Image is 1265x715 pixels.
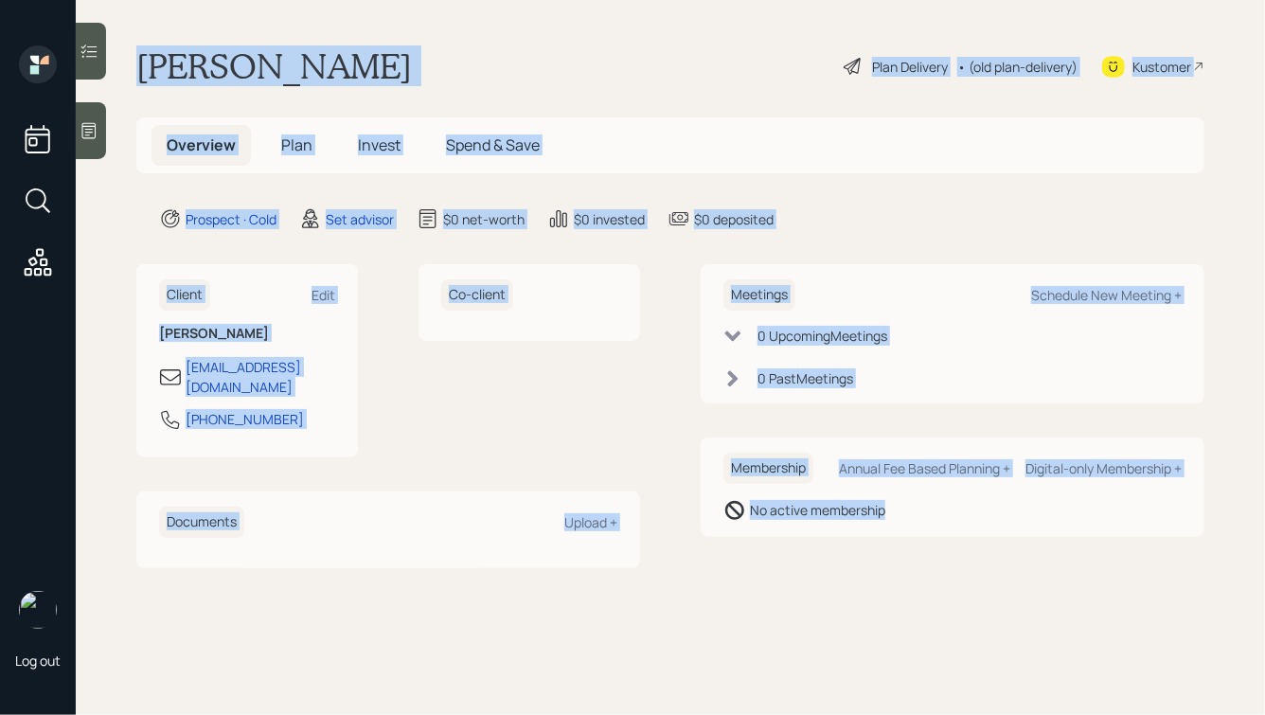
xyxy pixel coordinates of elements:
[441,279,513,311] h6: Co-client
[574,209,645,229] div: $0 invested
[1132,57,1191,77] div: Kustomer
[839,459,1010,477] div: Annual Fee Based Planning +
[723,453,813,484] h6: Membership
[723,279,795,311] h6: Meetings
[19,591,57,629] img: hunter_neumayer.jpg
[757,326,887,346] div: 0 Upcoming Meeting s
[358,134,401,155] span: Invest
[443,209,525,229] div: $0 net-worth
[757,368,853,388] div: 0 Past Meeting s
[326,209,394,229] div: Set advisor
[186,209,276,229] div: Prospect · Cold
[564,513,617,531] div: Upload +
[1025,459,1182,477] div: Digital-only Membership +
[872,57,948,77] div: Plan Delivery
[186,409,304,429] div: [PHONE_NUMBER]
[136,45,412,87] h1: [PERSON_NAME]
[1031,286,1182,304] div: Schedule New Meeting +
[159,507,244,538] h6: Documents
[957,57,1078,77] div: • (old plan-delivery)
[750,500,885,520] div: No active membership
[167,134,236,155] span: Overview
[446,134,540,155] span: Spend & Save
[281,134,312,155] span: Plan
[312,286,335,304] div: Edit
[694,209,774,229] div: $0 deposited
[186,357,335,397] div: [EMAIL_ADDRESS][DOMAIN_NAME]
[15,652,61,670] div: Log out
[159,279,210,311] h6: Client
[159,326,335,342] h6: [PERSON_NAME]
